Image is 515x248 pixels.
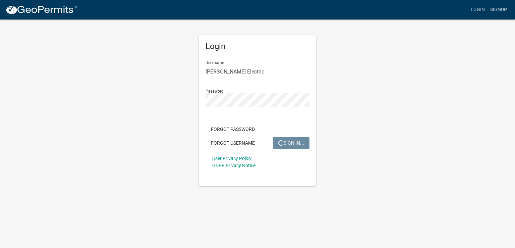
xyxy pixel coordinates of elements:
[278,140,304,145] span: SIGN IN...
[488,3,510,16] a: Signup
[273,137,309,149] button: SIGN IN...
[206,123,260,135] button: Forgot Password
[206,42,309,51] h5: Login
[468,3,488,16] a: Login
[212,156,251,161] a: User Privacy Policy
[206,137,260,149] button: Forgot Username
[212,163,255,168] a: GDPR Privacy Notice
